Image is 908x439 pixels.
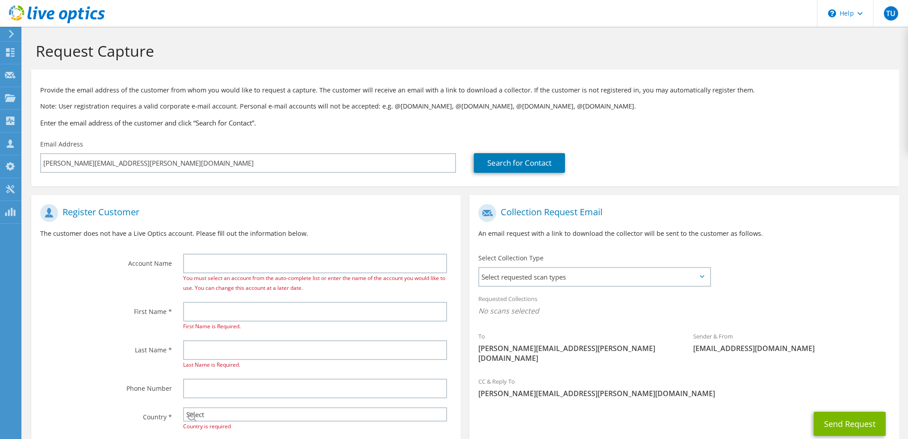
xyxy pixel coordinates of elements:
div: Requested Collections [469,289,899,322]
span: [PERSON_NAME][EMAIL_ADDRESS][PERSON_NAME][DOMAIN_NAME] [478,389,890,398]
div: Sender & From [684,327,899,358]
div: To [469,327,684,368]
span: [EMAIL_ADDRESS][DOMAIN_NAME] [693,343,890,353]
span: Country is required [183,422,231,430]
span: [PERSON_NAME][EMAIL_ADDRESS][PERSON_NAME][DOMAIN_NAME] [478,343,675,363]
div: CC & Reply To [469,372,899,403]
p: The customer does not have a Live Optics account. Please fill out the information below. [40,229,452,238]
h1: Request Capture [36,42,890,60]
span: You must select an account from the auto-complete list or enter the name of the account you would... [183,274,445,292]
label: Last Name * [40,340,172,355]
label: First Name * [40,302,172,316]
p: Provide the email address of the customer from whom you would like to request a capture. The cust... [40,85,890,95]
label: Email Address [40,140,83,149]
h1: Register Customer [40,204,447,222]
span: Last Name is Required. [183,361,240,368]
label: Account Name [40,254,172,268]
button: Send Request [814,412,886,436]
h3: Enter the email address of the customer and click “Search for Contact”. [40,118,890,128]
span: TU [884,6,898,21]
label: Country * [40,407,172,422]
h1: Collection Request Email [478,204,885,222]
a: Search for Contact [474,153,565,173]
span: Select requested scan types [479,268,710,286]
span: No scans selected [478,306,890,316]
span: First Name is Required. [183,322,241,330]
p: An email request with a link to download the collector will be sent to the customer as follows. [478,229,890,238]
svg: \n [828,9,836,17]
label: Phone Number [40,379,172,393]
label: Select Collection Type [478,254,544,263]
p: Note: User registration requires a valid corporate e-mail account. Personal e-mail accounts will ... [40,101,890,111]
